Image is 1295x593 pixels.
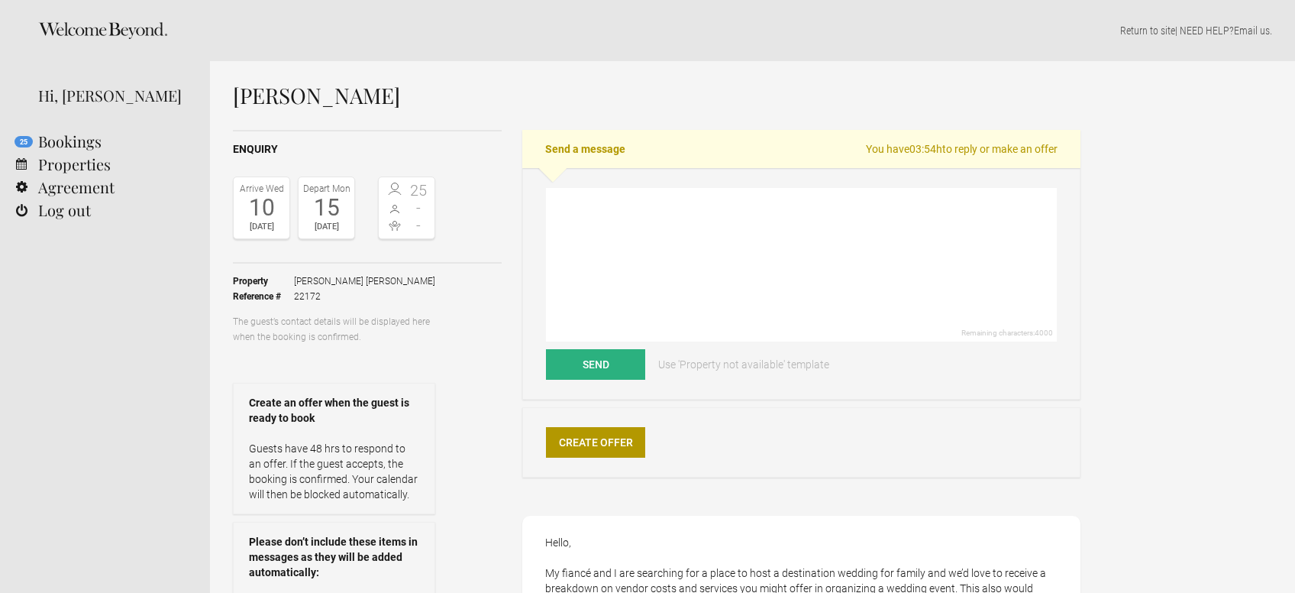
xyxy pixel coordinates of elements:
span: You have to reply or make an offer [866,141,1058,157]
button: Send [546,349,645,380]
span: 25 [407,183,431,198]
span: [PERSON_NAME] [PERSON_NAME] [294,274,435,289]
a: Use 'Property not available' template [647,349,840,380]
flynt-notification-badge: 25 [15,136,33,147]
flynt-countdown: 03:54h [909,143,942,155]
a: Create Offer [546,427,645,458]
strong: Create an offer when the guest is ready to book [249,395,419,426]
div: [DATE] [302,219,350,235]
strong: Property [233,274,294,289]
p: The guest’s contact details will be displayed here when the booking is confirmed. [233,314,435,345]
span: - [407,200,431,215]
p: Guests have 48 hrs to respond to an offer. If the guest accepts, the booking is confirmed. Your c... [249,441,419,502]
h2: Send a message [522,130,1080,168]
div: Depart Mon [302,181,350,196]
span: 22172 [294,289,435,304]
strong: Please don’t include these items in messages as they will be added automatically: [249,534,419,580]
div: 15 [302,196,350,219]
div: Arrive Wed [237,181,286,196]
a: Email us [1234,24,1270,37]
p: | NEED HELP? . [233,23,1272,38]
span: - [407,218,431,233]
a: Return to site [1120,24,1175,37]
div: [DATE] [237,219,286,235]
h2: Enquiry [233,141,502,157]
strong: Reference # [233,289,294,304]
div: 10 [237,196,286,219]
div: Hi, [PERSON_NAME] [38,84,187,107]
h1: [PERSON_NAME] [233,84,1080,107]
